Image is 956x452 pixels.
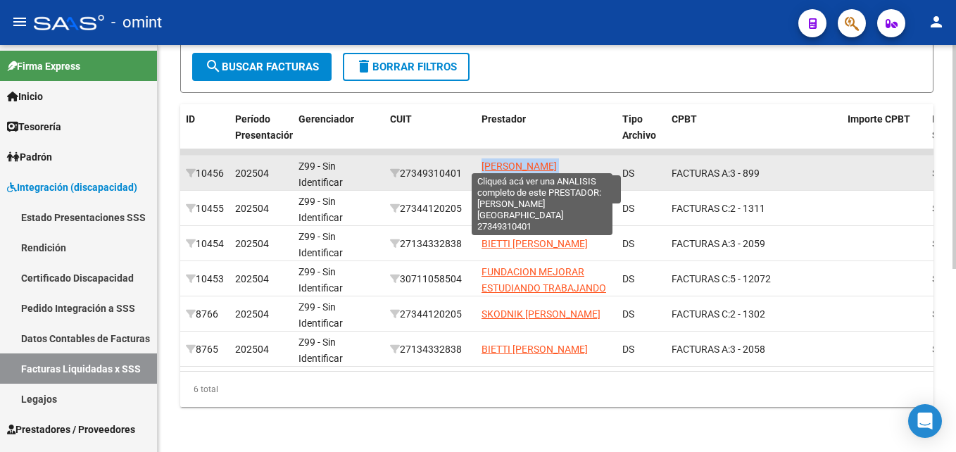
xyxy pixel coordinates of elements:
div: 10455 [186,201,224,217]
span: BIETTI [PERSON_NAME] [482,344,588,355]
span: 202504 [235,344,269,355]
span: Firma Express [7,58,80,74]
datatable-header-cell: Importe CPBT [842,104,926,166]
span: 202504 [235,238,269,249]
span: FACTURAS C: [672,203,730,214]
span: Prestadores / Proveedores [7,422,135,437]
div: 3 - 899 [672,165,836,182]
span: 202504 [235,273,269,284]
span: Inicio [7,89,43,104]
div: 8766 [186,306,224,322]
span: CUIT [390,113,412,125]
div: 10453 [186,271,224,287]
span: Borrar Filtros [356,61,457,73]
span: Padrón [7,149,52,165]
button: Borrar Filtros [343,53,470,81]
span: FACTURAS A: [672,168,730,179]
datatable-header-cell: Tipo Archivo [617,104,666,166]
div: 2 - 1311 [672,201,836,217]
span: Z99 - Sin Identificar [298,266,343,294]
span: DS [622,238,634,249]
div: 3 - 2059 [672,236,836,252]
div: 10456 [186,165,224,182]
span: FACTURAS C: [672,273,730,284]
span: DS [622,344,634,355]
mat-icon: menu [11,13,28,30]
span: Gerenciador [298,113,354,125]
mat-icon: person [928,13,945,30]
span: SKODNIK [PERSON_NAME] [482,203,600,214]
span: Prestador [482,113,526,125]
span: Z99 - Sin Identificar [298,301,343,329]
span: Buscar Facturas [205,61,319,73]
span: Integración (discapacidad) [7,180,137,195]
span: Z99 - Sin Identificar [298,161,343,188]
div: 3 - 2058 [672,341,836,358]
span: BIETTI [PERSON_NAME] [482,238,588,249]
span: DS [622,273,634,284]
span: 202504 [235,308,269,320]
datatable-header-cell: ID [180,104,229,166]
span: Tipo Archivo [622,113,656,141]
datatable-header-cell: CUIT [384,104,476,166]
span: FACTURAS C: [672,308,730,320]
div: 8765 [186,341,224,358]
div: 6 total [180,372,933,407]
span: Tesorería [7,119,61,134]
span: 202504 [235,168,269,179]
datatable-header-cell: Gerenciador [293,104,384,166]
div: 27349310401 [390,165,470,182]
span: Z99 - Sin Identificar [298,196,343,223]
span: ID [186,113,195,125]
div: Open Intercom Messenger [908,404,942,438]
span: FUNDACION MEJORAR ESTUDIANDO TRABAJANDO PARA ASCENDER SOCIALMENTE ( M.E.T.A.S.) [482,266,606,325]
datatable-header-cell: Período Presentación [229,104,293,166]
button: Buscar Facturas [192,53,332,81]
mat-icon: delete [356,58,372,75]
datatable-header-cell: Prestador [476,104,617,166]
span: SKODNIK [PERSON_NAME] [482,308,600,320]
div: 5 - 12072 [672,271,836,287]
span: [PERSON_NAME][GEOGRAPHIC_DATA] [482,161,577,188]
div: 27134332838 [390,341,470,358]
div: 27344120205 [390,201,470,217]
span: DS [622,203,634,214]
span: FACTURAS A: [672,344,730,355]
div: 30711058504 [390,271,470,287]
div: 10454 [186,236,224,252]
span: 202504 [235,203,269,214]
span: Z99 - Sin Identificar [298,337,343,364]
span: Período Presentación [235,113,295,141]
datatable-header-cell: CPBT [666,104,842,166]
span: CPBT [672,113,697,125]
span: FACTURAS A: [672,238,730,249]
span: DS [622,308,634,320]
div: 2 - 1302 [672,306,836,322]
span: DS [622,168,634,179]
div: 27344120205 [390,306,470,322]
div: 27134332838 [390,236,470,252]
span: Z99 - Sin Identificar [298,231,343,258]
span: Importe CPBT [848,113,910,125]
mat-icon: search [205,58,222,75]
span: - omint [111,7,162,38]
